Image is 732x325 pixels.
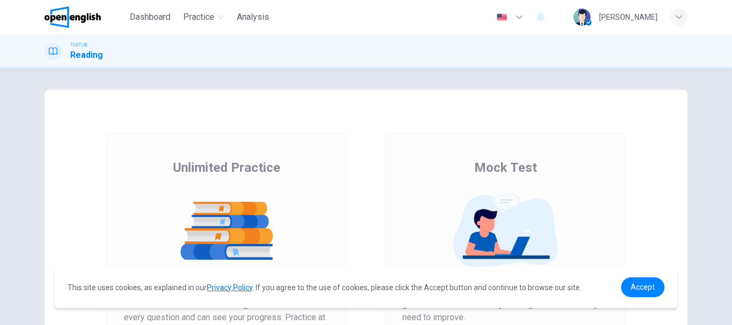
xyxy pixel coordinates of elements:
a: OpenEnglish logo [44,6,125,28]
img: OpenEnglish logo [44,6,101,28]
span: This site uses cookies, as explained in our . If you agree to the use of cookies, please click th... [68,283,581,292]
button: Practice [179,7,228,27]
button: Analysis [233,7,273,27]
a: dismiss cookie message [621,277,664,297]
a: Privacy Policy [207,283,252,292]
span: Accept [631,283,655,291]
h1: Reading [70,49,103,62]
span: Dashboard [130,11,170,24]
div: [PERSON_NAME] [599,11,658,24]
span: Unlimited Practice [173,159,280,176]
img: Profile picture [573,9,591,26]
span: Analysis [237,11,269,24]
span: Practice [183,11,214,24]
button: Dashboard [125,7,175,27]
span: TOEFL® [70,41,87,49]
div: cookieconsent [55,267,677,308]
span: Mock Test [474,159,537,176]
img: en [495,13,509,21]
